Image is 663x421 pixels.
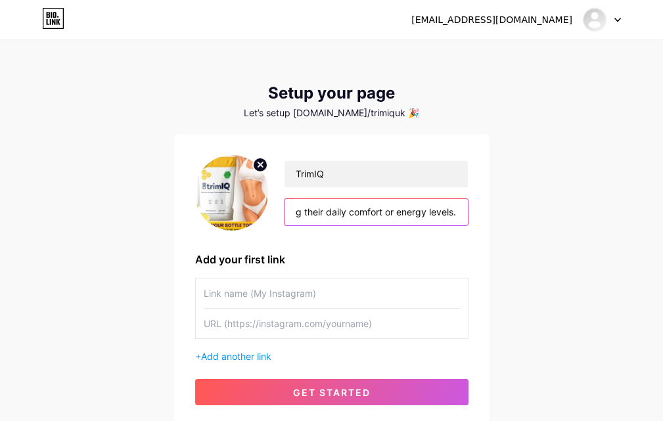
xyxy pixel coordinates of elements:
div: Setup your page [174,84,490,102]
div: Let’s setup [DOMAIN_NAME]/trimiquk 🎉 [174,108,490,118]
span: Add another link [201,351,271,362]
img: profile pic [195,155,269,231]
button: get started [195,379,469,405]
div: + [195,349,469,363]
input: Link name (My Instagram) [204,278,460,308]
span: get started [293,387,371,398]
input: bio [285,199,467,225]
input: URL (https://instagram.com/yourname) [204,309,460,338]
div: Add your first link [195,252,469,267]
img: Trimiq Uk [582,7,607,32]
div: [EMAIL_ADDRESS][DOMAIN_NAME] [411,13,572,27]
input: Your name [285,161,467,187]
